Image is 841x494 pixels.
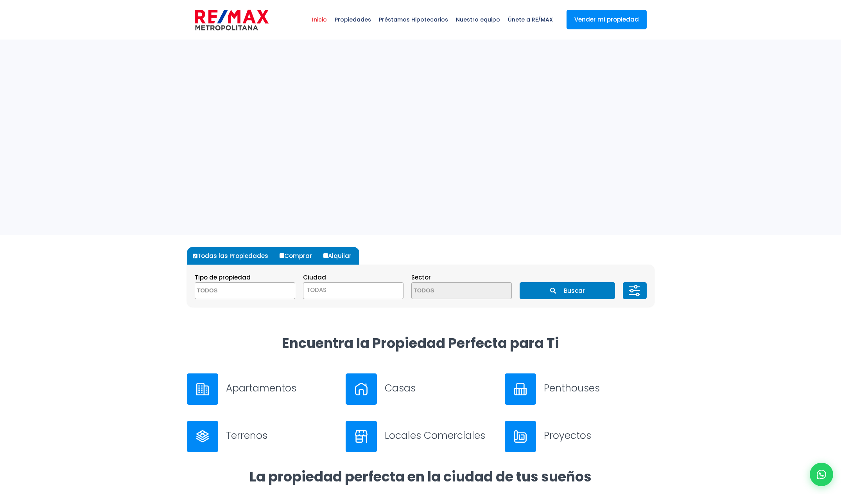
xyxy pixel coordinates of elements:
span: Nuestro equipo [452,8,504,31]
span: Únete a RE/MAX [504,8,557,31]
a: Casas [346,373,495,405]
span: Inicio [308,8,331,31]
span: Sector [411,273,431,281]
label: Todas las Propiedades [191,247,276,265]
input: Comprar [280,253,284,258]
button: Buscar [520,282,615,299]
a: Vender mi propiedad [567,10,647,29]
strong: Encuentra la Propiedad Perfecta para Ti [282,334,559,353]
input: Alquilar [323,253,328,258]
span: Tipo de propiedad [195,273,251,281]
h3: Proyectos [544,429,655,442]
a: Terrenos [187,421,337,452]
span: TODAS [307,286,326,294]
h3: Penthouses [544,381,655,395]
a: Proyectos [505,421,655,452]
a: Penthouses [505,373,655,405]
a: Apartamentos [187,373,337,405]
span: TODAS [303,282,403,299]
textarea: Search [195,283,271,299]
strong: La propiedad perfecta en la ciudad de tus sueños [249,467,592,486]
a: Locales Comerciales [346,421,495,452]
h3: Apartamentos [226,381,337,395]
input: Todas las Propiedades [193,254,197,258]
h3: Locales Comerciales [385,429,495,442]
h3: Casas [385,381,495,395]
textarea: Search [412,283,488,299]
span: TODAS [303,285,403,296]
span: Propiedades [331,8,375,31]
img: remax-metropolitana-logo [195,8,269,32]
label: Alquilar [321,247,359,265]
h3: Terrenos [226,429,337,442]
span: Préstamos Hipotecarios [375,8,452,31]
span: Ciudad [303,273,326,281]
label: Comprar [278,247,320,265]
